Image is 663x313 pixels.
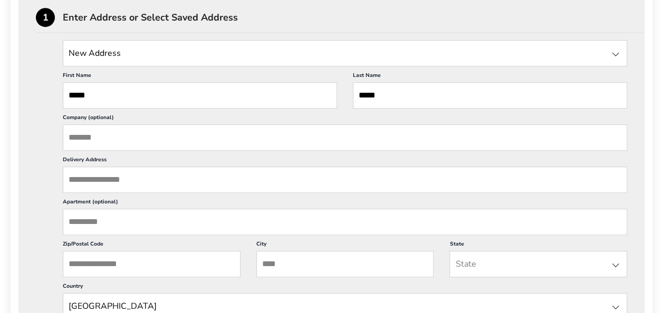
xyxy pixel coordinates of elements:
[36,8,55,27] div: 1
[63,209,627,235] input: Apartment
[449,240,627,251] label: State
[63,167,627,193] input: Delivery Address
[63,13,645,22] div: Enter Address or Select Saved Address
[63,82,337,109] input: First Name
[63,124,627,151] input: Company
[63,156,627,167] label: Delivery Address
[63,251,241,277] input: ZIP
[63,72,337,82] label: First Name
[63,282,627,293] label: Country
[63,240,241,251] label: Zip/Postal Code
[63,114,627,124] label: Company (optional)
[256,251,434,277] input: City
[63,198,627,209] label: Apartment (optional)
[353,72,627,82] label: Last Name
[63,40,627,66] input: State
[256,240,434,251] label: City
[353,82,627,109] input: Last Name
[449,251,627,277] input: State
